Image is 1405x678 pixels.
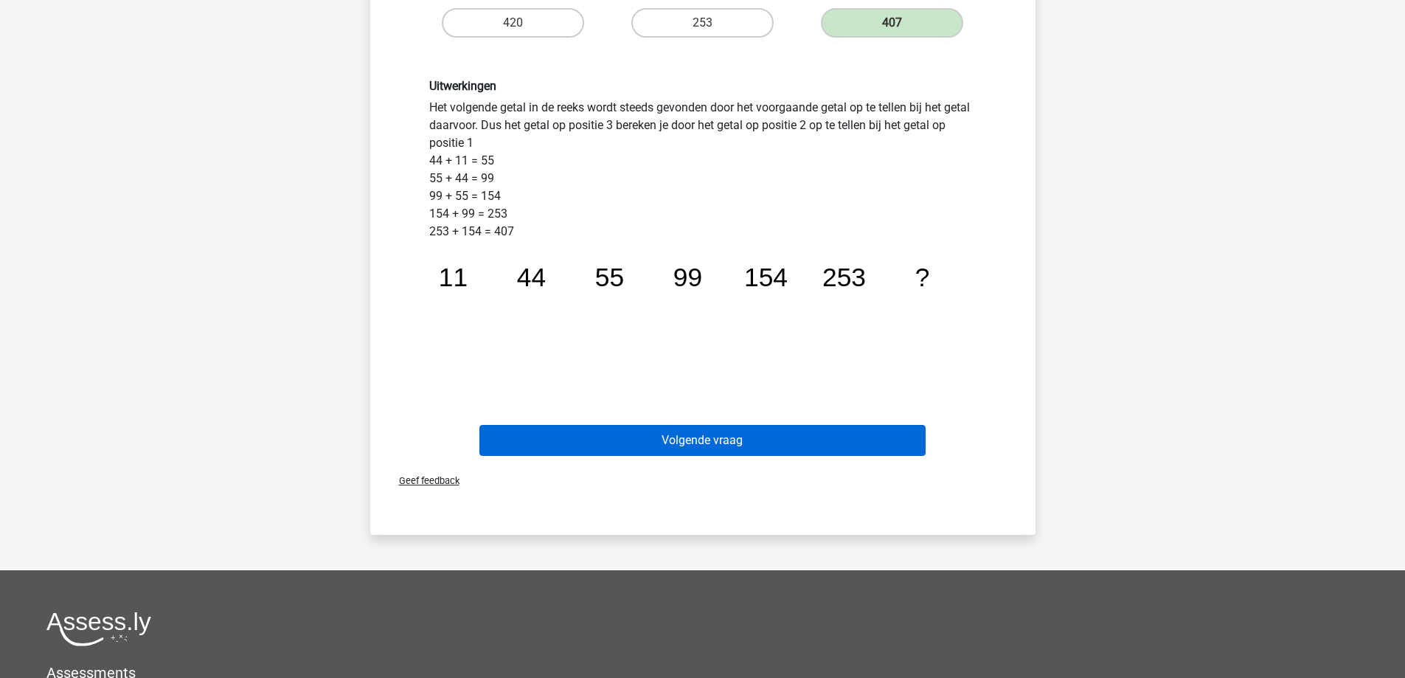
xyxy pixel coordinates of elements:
[631,8,774,38] label: 253
[418,79,988,378] div: Het volgende getal in de reeks wordt steeds gevonden door het voorgaande getal op te tellen bij h...
[594,263,623,291] tspan: 55
[516,263,545,291] tspan: 44
[821,8,963,38] label: 407
[479,425,926,456] button: Volgende vraag
[438,263,467,291] tspan: 11
[442,8,584,38] label: 420
[915,263,929,291] tspan: ?
[387,475,459,486] span: Geef feedback
[46,612,151,646] img: Assessly logo
[743,263,787,291] tspan: 154
[429,79,976,93] h6: Uitwerkingen
[822,263,865,291] tspan: 253
[673,263,701,291] tspan: 99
